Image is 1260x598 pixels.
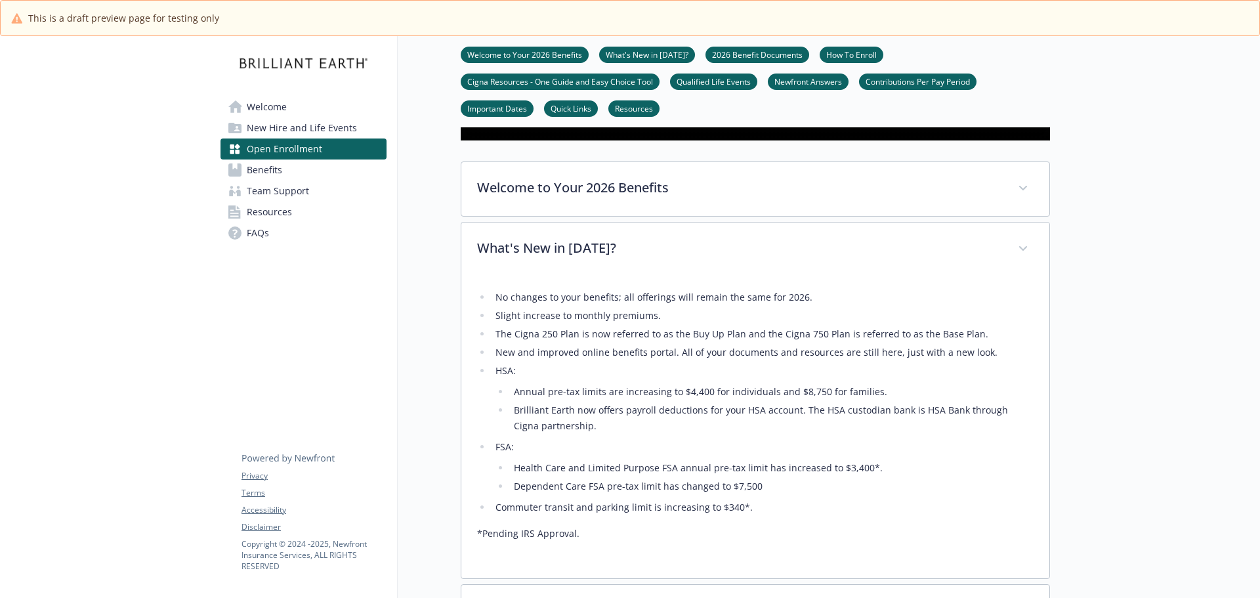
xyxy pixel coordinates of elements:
a: FAQs [220,223,387,244]
li: Brilliant Earth now offers payroll deductions for your HSA account. The HSA custodian bank is HSA... [510,402,1034,434]
li: Health Care and Limited Purpose FSA annual pre-tax limit has increased to $3,400*. [510,460,1034,476]
a: Contributions Per Pay Period [859,75,976,87]
a: Resources [608,102,660,114]
a: How To Enroll [820,48,883,60]
a: 2026 Benefit Documents [705,48,809,60]
span: New Hire and Life Events [247,117,357,139]
a: Cigna Resources - One Guide and Easy Choice Tool [461,75,660,87]
a: Team Support [220,181,387,202]
li: No changes to your benefits; all offerings will remain the same for 2026. [492,289,1034,305]
span: Welcome [247,96,287,117]
a: Newfront Answers [768,75,849,87]
li: Slight increase to monthly premiums. [492,308,1034,324]
a: Qualified Life Events [670,75,757,87]
li: Commuter transit and parking limit is increasing to $340*. [492,500,1034,515]
a: Welcome [220,96,387,117]
p: Copyright © 2024 - 2025 , Newfront Insurance Services, ALL RIGHTS RESERVED [241,538,386,572]
a: New Hire and Life Events [220,117,387,139]
a: Quick Links [544,102,598,114]
a: Accessibility [241,504,386,516]
div: What's New in [DATE]? [461,276,1049,578]
span: Team Support [247,181,309,202]
span: This is a draft preview page for testing only [28,11,219,25]
span: Open Enrollment [247,139,322,160]
p: *Pending IRS Approval. [477,526,1034,542]
a: Welcome to Your 2026 Benefits [461,48,589,60]
div: Welcome to Your 2026 Benefits [461,162,1049,216]
li: Dependent Care FSA pre-tax limit has changed to $7,500 [510,479,1034,494]
li: HSA: [492,363,1034,434]
a: Important Dates [461,102,534,114]
li: New and improved online benefits portal. All of your documents and resources are still here, just... [492,345,1034,360]
a: Open Enrollment [220,139,387,160]
li: Annual pre-tax limits are increasing to $4,400 for individuals and $8,750 for families. [510,384,1034,400]
span: Resources [247,202,292,223]
li: The Cigna 250 Plan is now referred to as the Buy Up Plan and the Cigna 750 Plan is referred to as... [492,326,1034,342]
a: Disclaimer [241,521,386,533]
li: FSA: [492,439,1034,494]
a: Benefits [220,160,387,181]
div: What's New in [DATE]? [461,223,1049,276]
p: Welcome to Your 2026 Benefits [477,178,1002,198]
a: Resources [220,202,387,223]
a: Terms [241,487,386,499]
span: Benefits [247,160,282,181]
p: What's New in [DATE]? [477,238,1002,258]
a: Privacy [241,470,386,482]
a: What's New in [DATE]? [599,48,695,60]
span: FAQs [247,223,269,244]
